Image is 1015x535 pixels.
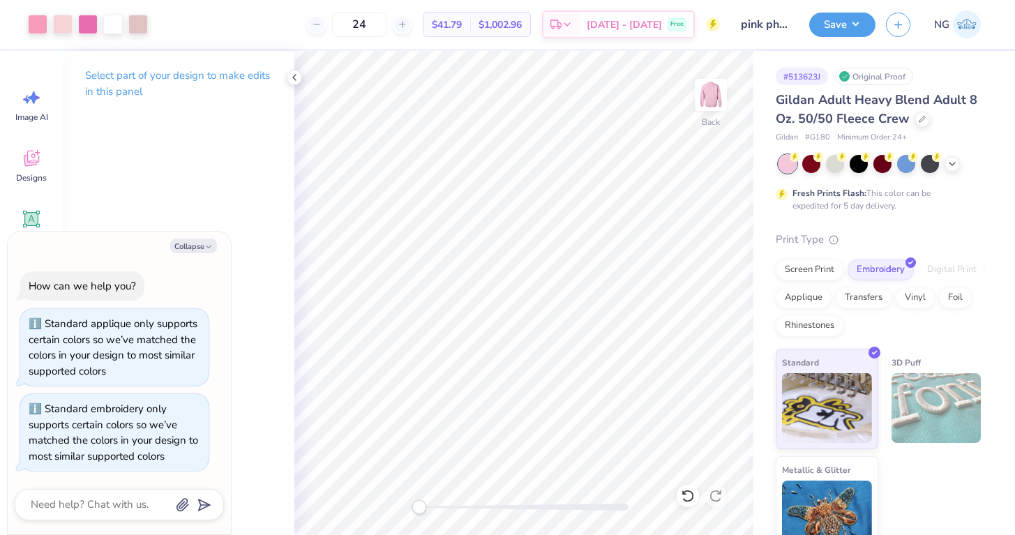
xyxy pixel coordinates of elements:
[848,259,914,280] div: Embroidery
[776,91,977,127] span: Gildan Adult Heavy Blend Adult 8 Oz. 50/50 Fleece Crew
[332,12,386,37] input: – –
[782,462,851,477] span: Metallic & Glitter
[432,17,462,32] span: $41.79
[587,17,662,32] span: [DATE] - [DATE]
[934,17,949,33] span: NG
[776,132,798,144] span: Gildan
[782,373,872,443] img: Standard
[776,315,843,336] div: Rhinestones
[702,116,720,128] div: Back
[776,68,828,85] div: # 513623J
[29,317,197,378] div: Standard applique only supports certain colors so we’ve matched the colors in your design to most...
[782,355,819,370] span: Standard
[29,279,136,293] div: How can we help you?
[792,188,866,199] strong: Fresh Prints Flash:
[412,500,426,514] div: Accessibility label
[479,17,522,32] span: $1,002.96
[16,172,47,183] span: Designs
[15,112,48,123] span: Image AI
[29,402,198,463] div: Standard embroidery only supports certain colors so we’ve matched the colors in your design to mo...
[837,132,907,144] span: Minimum Order: 24 +
[939,287,972,308] div: Foil
[892,373,982,443] img: 3D Puff
[776,287,832,308] div: Applique
[170,239,217,253] button: Collapse
[835,68,913,85] div: Original Proof
[918,259,986,280] div: Digital Print
[805,132,830,144] span: # G180
[85,68,272,100] p: Select part of your design to make edits in this panel
[792,187,964,212] div: This color can be expedited for 5 day delivery.
[896,287,935,308] div: Vinyl
[776,232,987,248] div: Print Type
[670,20,684,29] span: Free
[928,10,987,38] a: NG
[809,13,875,37] button: Save
[892,355,921,370] span: 3D Puff
[836,287,892,308] div: Transfers
[697,81,725,109] img: Back
[730,10,799,38] input: Untitled Design
[776,259,843,280] div: Screen Print
[953,10,981,38] img: Nola Gabbard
